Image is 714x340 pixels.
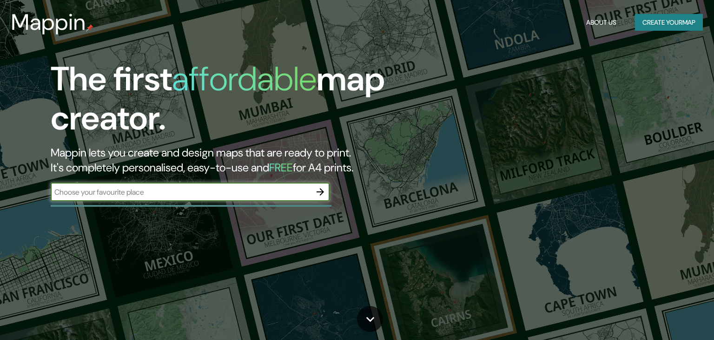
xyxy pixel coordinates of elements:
[269,160,293,175] h5: FREE
[172,57,317,101] h1: affordable
[635,14,703,31] button: Create yourmap
[51,187,311,197] input: Choose your favourite place
[51,60,408,145] h1: The first map creator.
[11,9,86,35] h3: Mappin
[51,145,408,175] h2: Mappin lets you create and design maps that are ready to print. It's completely personalised, eas...
[582,14,620,31] button: About Us
[86,24,93,32] img: mappin-pin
